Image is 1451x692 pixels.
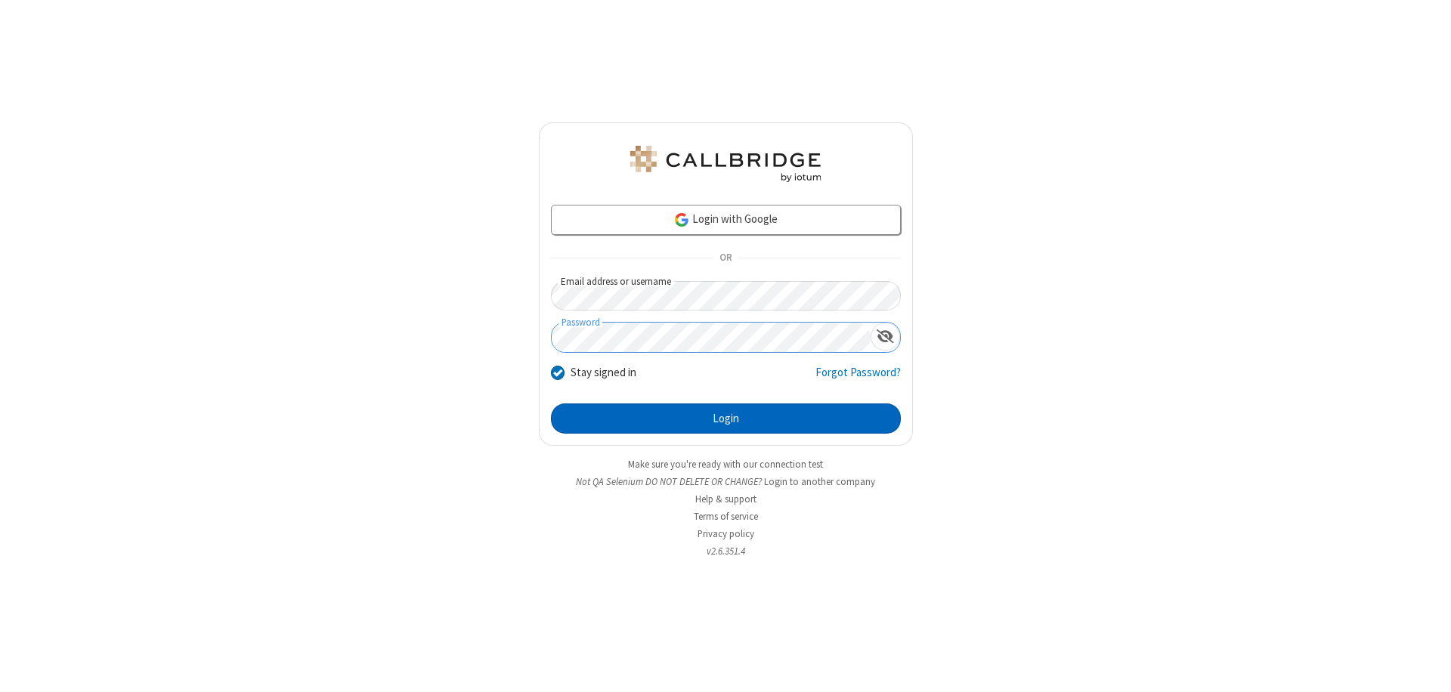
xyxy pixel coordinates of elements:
a: Terms of service [694,510,758,523]
img: google-icon.png [673,212,690,228]
input: Email address or username [551,281,901,310]
img: QA Selenium DO NOT DELETE OR CHANGE [627,146,824,182]
a: Forgot Password? [815,364,901,393]
button: Login to another company [764,474,875,489]
input: Password [552,323,871,352]
span: OR [713,248,738,269]
li: v2.6.351.4 [539,544,913,558]
button: Login [551,403,901,434]
div: Show password [871,323,900,351]
label: Stay signed in [571,364,636,382]
a: Make sure you're ready with our connection test [628,458,823,471]
a: Privacy policy [698,527,754,540]
li: Not QA Selenium DO NOT DELETE OR CHANGE? [539,474,913,489]
a: Help & support [695,493,756,505]
a: Login with Google [551,205,901,235]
